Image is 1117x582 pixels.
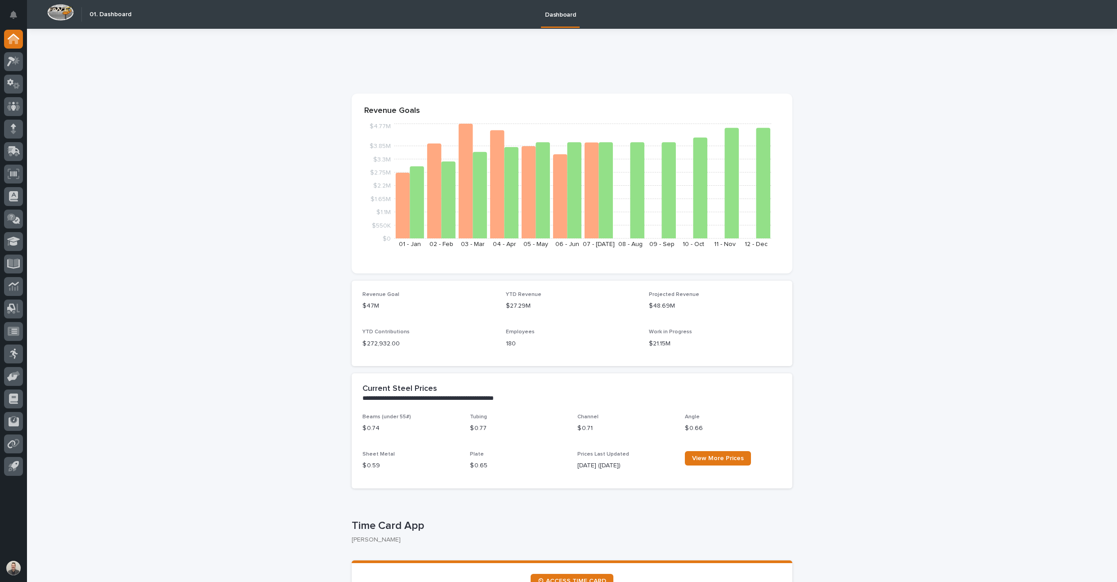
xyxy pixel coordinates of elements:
[370,170,391,176] tspan: $2.75M
[362,424,459,433] p: $ 0.74
[506,339,639,349] p: 180
[370,123,391,130] tspan: $4.77M
[506,329,535,335] span: Employees
[555,241,579,247] text: 06 - Jun
[506,292,541,297] span: YTD Revenue
[362,301,495,311] p: $47M
[649,292,699,297] span: Projected Revenue
[683,241,704,247] text: 10 - Oct
[4,5,23,24] button: Notifications
[4,559,23,578] button: users-avatar
[362,384,437,394] h2: Current Steel Prices
[493,241,516,247] text: 04 - Apr
[470,461,567,470] p: $ 0.65
[649,329,692,335] span: Work in Progress
[714,241,736,247] text: 11 - Nov
[745,241,768,247] text: 12 - Dec
[47,4,74,21] img: Workspace Logo
[685,451,751,466] a: View More Prices
[685,414,700,420] span: Angle
[373,183,391,189] tspan: $2.2M
[649,301,782,311] p: $48.69M
[577,414,599,420] span: Channel
[523,241,548,247] text: 05 - May
[577,424,674,433] p: $ 0.71
[583,241,615,247] text: 07 - [DATE]
[399,241,421,247] text: 01 - Jan
[352,536,785,544] p: [PERSON_NAME]
[461,241,485,247] text: 03 - Mar
[470,424,567,433] p: $ 0.77
[577,452,629,457] span: Prices Last Updated
[89,11,131,18] h2: 01. Dashboard
[362,414,411,420] span: Beams (under 55#)
[362,452,395,457] span: Sheet Metal
[470,414,487,420] span: Tubing
[372,222,391,228] tspan: $550K
[11,11,23,25] div: Notifications
[362,292,399,297] span: Revenue Goal
[470,452,484,457] span: Plate
[364,106,780,116] p: Revenue Goals
[352,519,789,533] p: Time Card App
[376,209,391,215] tspan: $1.1M
[618,241,643,247] text: 08 - Aug
[362,339,495,349] p: $ 272,932.00
[383,236,391,242] tspan: $0
[692,455,744,461] span: View More Prices
[649,339,782,349] p: $21.15M
[373,156,391,162] tspan: $3.3M
[685,424,782,433] p: $ 0.66
[506,301,639,311] p: $27.29M
[370,143,391,149] tspan: $3.85M
[362,461,459,470] p: $ 0.59
[429,241,453,247] text: 02 - Feb
[371,196,391,202] tspan: $1.65M
[362,329,410,335] span: YTD Contributions
[577,461,674,470] p: [DATE] ([DATE])
[649,241,675,247] text: 09 - Sep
